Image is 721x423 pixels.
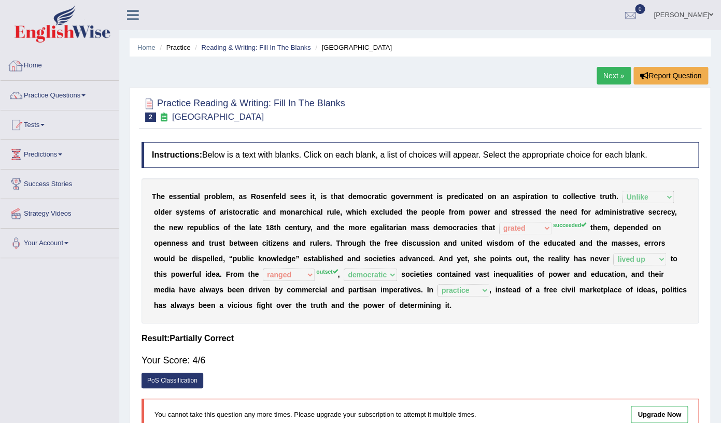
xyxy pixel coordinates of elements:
b: f [448,208,451,216]
b: R [251,192,256,201]
b: s [290,192,294,201]
b: e [190,223,194,232]
b: t [552,192,554,201]
b: r [451,192,454,201]
b: , [315,192,317,201]
b: t [255,223,258,232]
a: Next » [597,67,631,84]
a: Predictions [1,140,119,166]
b: h [306,208,311,216]
b: i [634,208,636,216]
b: t [154,223,157,232]
b: h [362,208,367,216]
b: c [285,223,289,232]
b: o [154,208,159,216]
b: a [316,223,320,232]
b: n [411,192,415,201]
b: p [421,208,426,216]
b: n [268,192,273,201]
b: d [389,208,394,216]
b: x [375,208,379,216]
b: c [562,192,567,201]
b: h [157,223,161,232]
b: t [600,192,602,201]
b: h [157,192,161,201]
b: n [293,223,298,232]
b: Instructions: [152,150,202,159]
b: p [194,223,199,232]
b: d [573,208,577,216]
b: t [406,208,409,216]
b: t [250,208,253,216]
b: h [333,192,338,201]
b: m [603,208,610,216]
b: e [575,192,579,201]
b: w [177,223,183,232]
b: a [627,208,631,216]
b: e [421,192,426,201]
b: c [358,208,362,216]
b: f [213,208,216,216]
a: Reading & Writing: Fill In The Blanks [201,44,310,51]
b: e [552,208,556,216]
h2: Practice Reading & Writing: Fill In The Blanks [142,96,345,122]
b: l [573,192,575,201]
b: a [378,223,383,232]
b: m [226,192,232,201]
b: d [160,208,165,216]
b: e [181,192,185,201]
b: s [176,208,180,216]
b: e [169,192,173,201]
b: e [475,192,479,201]
a: Your Account [1,229,119,255]
b: d [599,208,603,216]
a: Practice Questions [1,81,119,107]
b: s [529,208,533,216]
b: s [302,192,306,201]
b: a [251,223,256,232]
b: s [173,192,177,201]
b: i [525,192,527,201]
b: o [395,192,400,201]
b: n [560,208,564,216]
b: c [464,192,469,201]
b: o [487,192,492,201]
a: Home [1,51,119,77]
small: Exam occurring question [159,112,169,122]
b: r [625,208,627,216]
b: e [352,192,357,201]
b: o [286,208,291,216]
b: r [487,208,490,216]
b: e [394,208,398,216]
b: d [536,208,541,216]
b: r [299,208,302,216]
b: n [267,208,272,216]
b: e [370,223,374,232]
b: i [436,192,439,201]
b: o [430,208,434,216]
b: l [439,208,441,216]
b: s [243,192,247,201]
b: i [381,192,383,201]
b: u [385,208,389,216]
b: d [458,192,462,201]
b: o [355,223,359,232]
b: l [571,192,573,201]
b: s [618,208,622,216]
b: 8 [270,223,274,232]
b: r [372,192,374,201]
b: , [233,192,235,201]
b: l [158,208,160,216]
b: s [201,208,205,216]
b: r [187,223,190,232]
b: e [165,208,169,216]
b: t [534,192,537,201]
b: h [237,223,242,232]
b: o [554,192,559,201]
b: a [263,208,267,216]
button: Report Question [633,67,708,84]
b: i [310,208,313,216]
b: o [567,192,571,201]
b: t [622,208,625,216]
b: n [320,223,325,232]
